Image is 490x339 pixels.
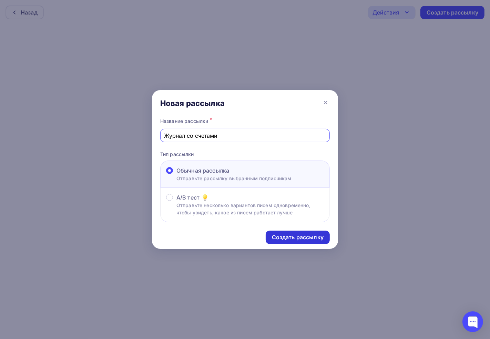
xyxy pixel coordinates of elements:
p: Тип рассылки [160,151,330,158]
p: Отправьте рассылку выбранным подписчикам [176,175,292,182]
p: Отправьте несколько вариантов писем одновременно, чтобы увидеть, какое из писем работает лучше [176,202,324,216]
div: Новая рассылка [160,98,225,108]
div: Создать рассылку [272,233,324,241]
input: Придумайте название рассылки [164,132,326,140]
span: Обычная рассылка [176,166,229,175]
div: Название рассылки [160,116,330,126]
span: A/B тест [176,193,200,202]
